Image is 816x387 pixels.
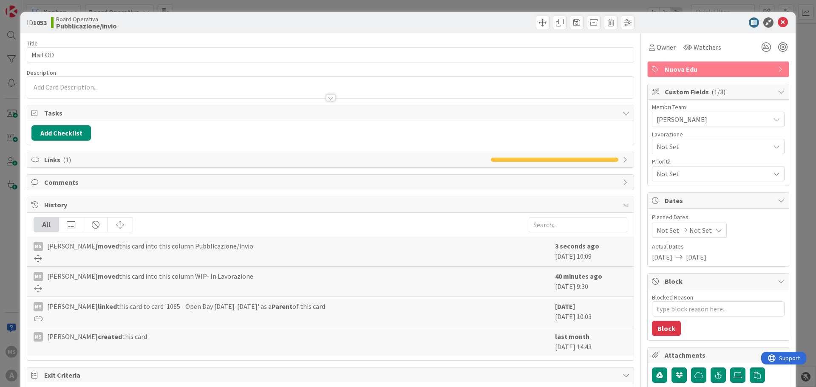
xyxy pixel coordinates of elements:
span: ( 1/3 ) [711,88,725,96]
span: [PERSON_NAME] this card into this column WIP- In Lavorazione [47,271,253,281]
b: Parent [272,302,292,311]
b: last month [555,332,589,341]
b: linked [98,302,117,311]
div: MS [34,302,43,311]
b: [DATE] [555,302,575,311]
span: History [44,200,618,210]
div: Membri Team [652,104,785,110]
span: Not Set [657,141,765,153]
span: Owner [657,42,676,52]
input: type card name here... [27,47,634,62]
span: ID [27,17,47,28]
span: Watchers [694,42,721,52]
div: Lavorazione [652,131,785,137]
span: Exit Criteria [44,370,618,380]
div: MS [34,332,43,342]
span: ( 1 ) [63,155,71,164]
span: Nuova Edu [665,64,773,74]
div: [DATE] 9:30 [555,271,627,292]
b: 40 minutes ago [555,272,602,280]
span: Not Set [657,225,679,235]
span: Attachments [665,350,773,360]
span: [PERSON_NAME] [657,114,770,124]
button: Add Checklist [31,125,91,141]
span: [PERSON_NAME] this card [47,331,147,342]
div: All [34,218,59,232]
span: Planned Dates [652,213,785,222]
button: Block [652,321,681,336]
div: [DATE] 14:43 [555,331,627,352]
span: Not Set [689,225,712,235]
span: Support [18,1,39,11]
b: 3 seconds ago [555,242,599,250]
span: Tasks [44,108,618,118]
b: moved [98,242,119,250]
span: [DATE] [652,252,672,262]
span: Not Set [657,169,770,179]
div: Priorità [652,158,785,164]
span: Links [44,155,487,165]
b: created [98,332,122,341]
span: Comments [44,177,618,187]
span: Description [27,69,56,76]
span: Custom Fields [665,87,773,97]
span: Block [665,276,773,286]
div: MS [34,242,43,251]
div: MS [34,272,43,281]
span: Dates [665,195,773,206]
b: moved [98,272,119,280]
span: [PERSON_NAME] this card to card '1065 - Open Day [DATE]-[DATE]' as a of this card [47,301,325,311]
span: Actual Dates [652,242,785,251]
b: 1053 [33,18,47,27]
span: [PERSON_NAME] this card into this column Pubblicazione/invio [47,241,253,251]
span: Board Operativa [56,16,117,23]
label: Blocked Reason [652,294,693,301]
span: [DATE] [686,252,706,262]
div: [DATE] 10:09 [555,241,627,262]
div: [DATE] 10:03 [555,301,627,322]
b: Pubblicazione/invio [56,23,117,29]
input: Search... [529,217,627,232]
label: Title [27,40,38,47]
